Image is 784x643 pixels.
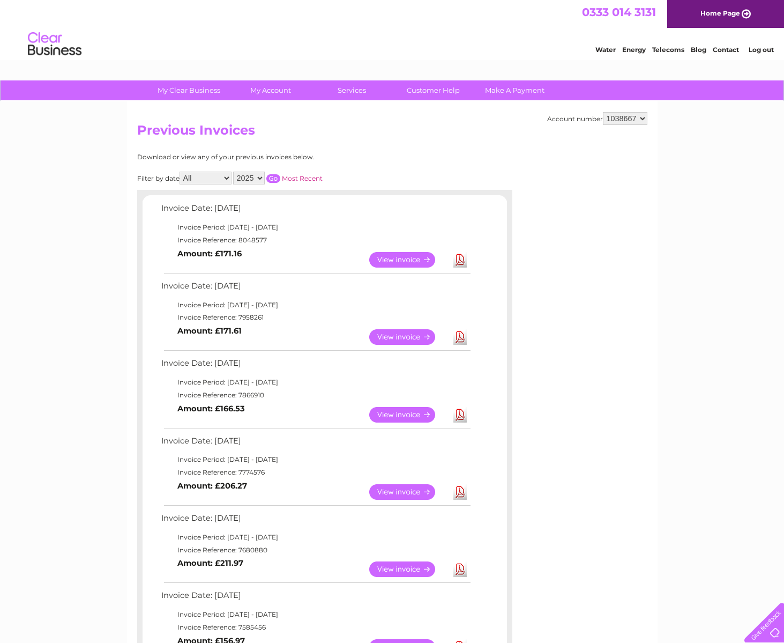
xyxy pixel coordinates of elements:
a: View [369,252,448,268]
td: Invoice Reference: 7585456 [159,621,472,634]
td: Invoice Date: [DATE] [159,511,472,531]
td: Invoice Date: [DATE] [159,279,472,299]
b: Amount: £206.27 [177,481,247,491]
td: Invoice Period: [DATE] - [DATE] [159,531,472,544]
td: Invoice Reference: 8048577 [159,234,472,247]
img: logo.png [27,28,82,61]
a: My Clear Business [145,80,233,100]
a: View [369,561,448,577]
td: Invoice Date: [DATE] [159,356,472,376]
a: View [369,329,448,345]
td: Invoice Period: [DATE] - [DATE] [159,453,472,466]
td: Invoice Reference: 7866910 [159,389,472,402]
b: Amount: £171.61 [177,326,242,336]
h2: Previous Invoices [137,123,647,143]
b: Amount: £211.97 [177,558,243,568]
td: Invoice Period: [DATE] - [DATE] [159,299,472,312]
a: Contact [713,46,739,54]
a: Water [595,46,616,54]
a: View [369,407,448,423]
td: Invoice Reference: 7958261 [159,311,472,324]
a: Log out [749,46,774,54]
td: Invoice Reference: 7680880 [159,544,472,557]
b: Amount: £166.53 [177,404,245,413]
a: Download [453,407,467,423]
td: Invoice Date: [DATE] [159,434,472,454]
div: Filter by date [137,172,419,184]
td: Invoice Period: [DATE] - [DATE] [159,221,472,234]
div: Clear Business is a trading name of Verastar Limited (registered in [GEOGRAPHIC_DATA] No. 3667643... [139,6,646,52]
div: Download or view any of your previous invoices below. [137,153,419,161]
td: Invoice Period: [DATE] - [DATE] [159,608,472,621]
a: Make A Payment [471,80,559,100]
a: Customer Help [389,80,477,100]
a: Blog [691,46,706,54]
a: Services [308,80,396,100]
td: Invoice Date: [DATE] [159,201,472,221]
b: Amount: £171.16 [177,249,242,258]
a: Download [453,252,467,268]
td: Invoice Reference: 7774576 [159,466,472,479]
div: Account number [547,112,647,125]
a: 0333 014 3131 [582,5,656,19]
a: Download [453,561,467,577]
a: Download [453,329,467,345]
a: Energy [622,46,646,54]
a: Most Recent [282,174,323,182]
a: My Account [226,80,315,100]
td: Invoice Period: [DATE] - [DATE] [159,376,472,389]
a: Telecoms [652,46,684,54]
a: View [369,484,448,500]
td: Invoice Date: [DATE] [159,588,472,608]
a: Download [453,484,467,500]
